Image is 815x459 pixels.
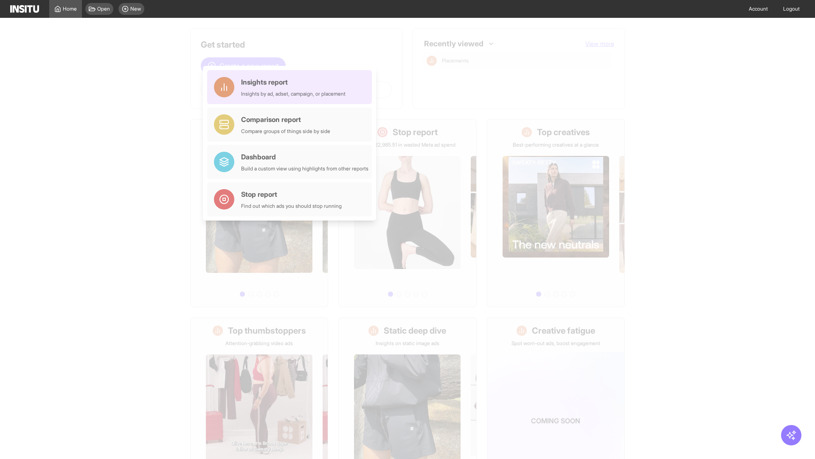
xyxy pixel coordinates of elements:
[241,128,330,135] div: Compare groups of things side by side
[241,189,342,199] div: Stop report
[241,77,346,87] div: Insights report
[241,152,368,162] div: Dashboard
[10,5,39,13] img: Logo
[241,91,346,97] div: Insights by ad, adset, campaign, or placement
[241,114,330,125] div: Comparison report
[63,6,77,12] span: Home
[241,203,342,210] div: Find out which ads you should stop running
[241,165,368,172] div: Build a custom view using highlights from other reports
[130,6,141,12] span: New
[97,6,110,12] span: Open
